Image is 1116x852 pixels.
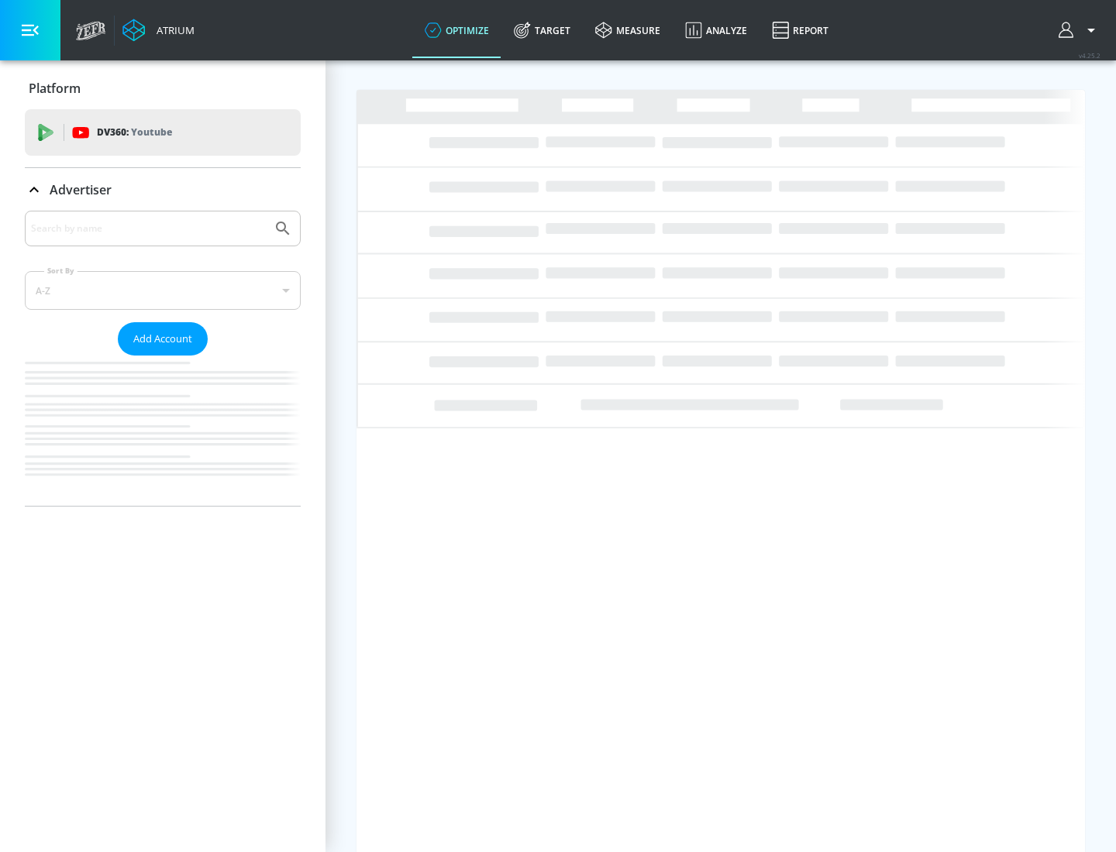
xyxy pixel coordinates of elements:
[133,330,192,348] span: Add Account
[31,218,266,239] input: Search by name
[25,271,301,310] div: A-Z
[1079,51,1100,60] span: v 4.25.2
[150,23,195,37] div: Atrium
[122,19,195,42] a: Atrium
[118,322,208,356] button: Add Account
[97,124,172,141] p: DV360:
[583,2,673,58] a: measure
[501,2,583,58] a: Target
[29,80,81,97] p: Platform
[759,2,841,58] a: Report
[25,211,301,506] div: Advertiser
[673,2,759,58] a: Analyze
[25,109,301,156] div: DV360: Youtube
[44,266,77,276] label: Sort By
[50,181,112,198] p: Advertiser
[131,124,172,140] p: Youtube
[25,67,301,110] div: Platform
[25,356,301,506] nav: list of Advertiser
[25,168,301,211] div: Advertiser
[412,2,501,58] a: optimize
